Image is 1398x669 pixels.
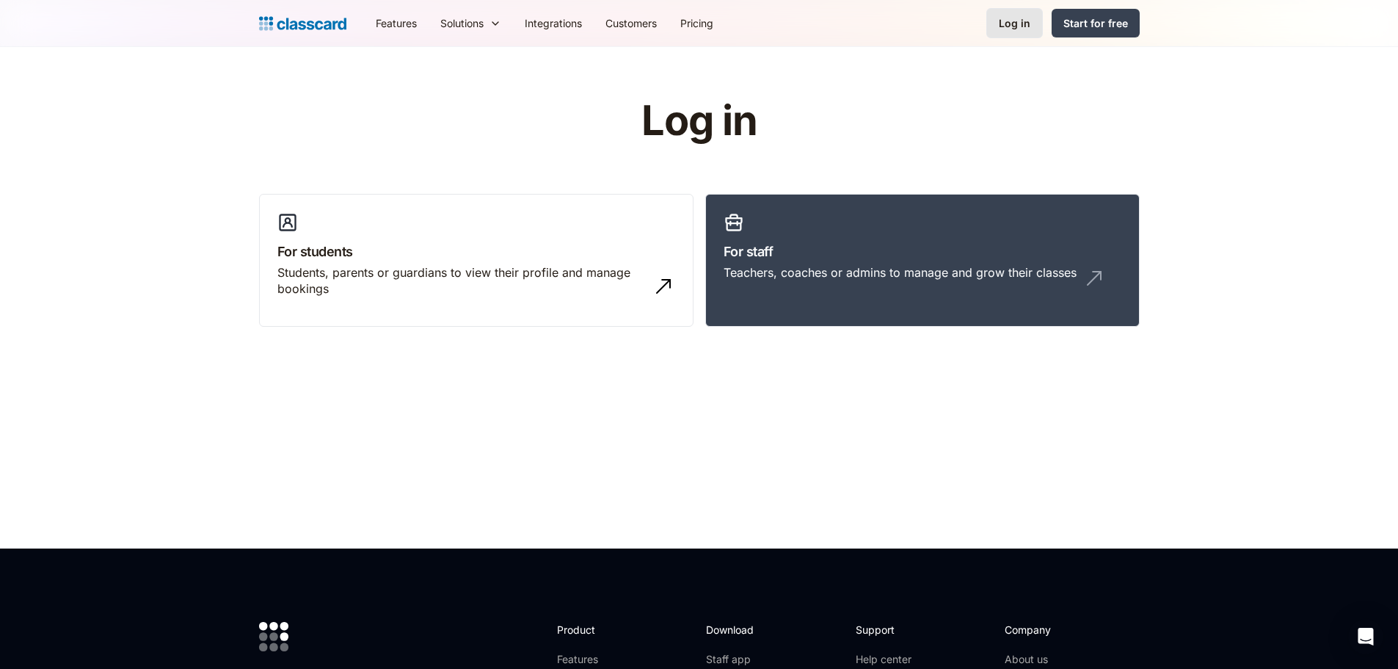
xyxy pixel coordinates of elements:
div: Start for free [1063,15,1128,31]
a: Staff app [706,652,766,667]
a: Help center [856,652,915,667]
a: Features [557,652,636,667]
div: Solutions [429,7,513,40]
a: For studentsStudents, parents or guardians to view their profile and manage bookings [259,194,693,328]
div: Solutions [440,15,484,31]
div: Open Intercom Messenger [1348,619,1383,654]
h2: Support [856,622,915,637]
div: Students, parents or guardians to view their profile and manage bookings [277,264,646,297]
a: Log in [986,8,1043,38]
a: Integrations [513,7,594,40]
h1: Log in [466,98,932,144]
div: Log in [999,15,1030,31]
h2: Product [557,622,636,637]
div: Teachers, coaches or admins to manage and grow their classes [724,264,1077,281]
a: For staffTeachers, coaches or admins to manage and grow their classes [705,194,1140,328]
h3: For students [277,242,675,261]
h3: For staff [724,242,1121,261]
a: Pricing [669,7,725,40]
a: About us [1005,652,1102,667]
h2: Company [1005,622,1102,637]
a: home [259,13,346,34]
h2: Download [706,622,766,637]
a: Customers [594,7,669,40]
a: Start for free [1052,9,1140,37]
a: Features [364,7,429,40]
